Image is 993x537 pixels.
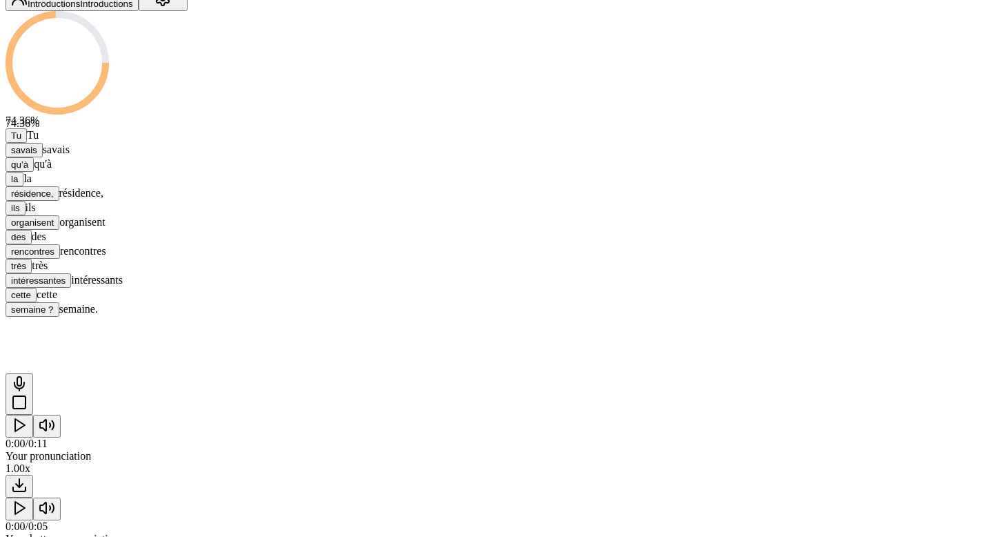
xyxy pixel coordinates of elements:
button: savais [6,143,43,157]
span: organisent [59,216,105,228]
button: Play [6,498,33,520]
button: des [6,230,32,244]
button: ils [6,201,26,215]
span: cette [11,290,31,300]
span: très [11,261,26,271]
span: semaine. [59,303,98,315]
span: rencontres [11,246,54,257]
span: savais [11,145,37,155]
span: très [32,260,48,271]
div: 0:00 / 0:05 [6,520,987,533]
button: très [6,259,32,273]
button: rencontres [6,244,60,259]
span: ils [26,202,36,213]
span: Tu [11,130,21,141]
span: résidence, [59,187,103,199]
span: qu'à [34,158,52,170]
button: Mute [33,498,61,520]
span: ils [11,203,20,213]
button: résidence, [6,186,59,201]
div: Your pronunciation [6,450,987,462]
div: 1.00 x [6,462,987,475]
button: la [6,172,23,186]
span: cette [37,289,57,300]
button: Download audio [6,475,33,498]
button: Mute [33,415,61,438]
span: rencontres [60,245,106,257]
span: semaine ? [11,304,54,315]
button: cette [6,288,37,302]
button: semaine ? [6,302,59,317]
div: 0:00 / 0:11 [6,438,987,450]
span: organisent [11,217,54,228]
span: intéressantes [11,275,66,286]
span: qu’à [11,159,28,170]
span: 74.36 % [6,115,39,126]
button: Tu [6,128,27,143]
span: savais [43,144,70,155]
span: Tu [27,129,39,141]
span: des [11,232,26,242]
button: intéressantes [6,273,71,288]
span: des [32,231,46,242]
span: résidence, [11,188,54,199]
span: intéressants [71,274,123,286]
button: qu’à [6,157,34,172]
span: la [11,174,18,184]
button: organisent [6,215,59,230]
button: Play [6,415,33,438]
span: la [23,173,32,184]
